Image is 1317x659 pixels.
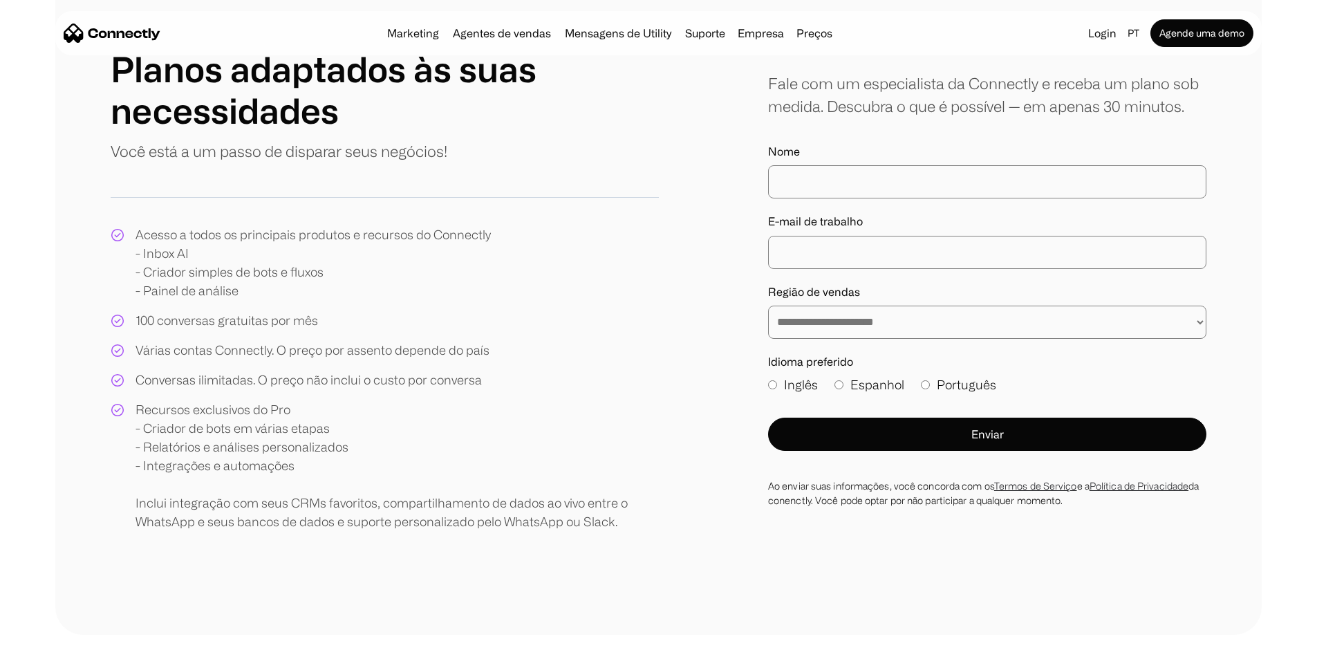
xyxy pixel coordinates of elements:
label: E-mail de trabalho [768,215,1206,228]
div: Acesso a todos os principais produtos e recursos do Connectly - Inbox AI - Criador simples de bot... [136,225,491,300]
label: Português [921,375,996,394]
div: Empresa [738,24,784,43]
div: pt [1128,24,1139,43]
a: Marketing [382,28,445,39]
h1: Planos adaptados às suas necessidades [111,48,659,131]
div: Várias contas Connectly. O preço por assento depende do país [136,341,489,360]
label: Espanhol [834,375,904,394]
div: 100 conversas gratuitas por mês [136,311,318,330]
aside: Language selected: Português (Brasil) [14,633,83,654]
div: Empresa [734,24,788,43]
input: Espanhol [834,380,843,389]
a: Login [1083,24,1122,43]
a: Agentes de vendas [447,28,557,39]
a: Suporte [680,28,731,39]
a: Mensagens de Utility [559,28,677,39]
label: Região de vendas [768,286,1206,299]
a: Agende uma demo [1150,19,1253,47]
input: Português [921,380,930,389]
label: Nome [768,145,1206,158]
div: Ao enviar suas informações, você concorda com os e a da conenctly. Você pode optar por não partic... [768,479,1206,508]
label: Idioma preferido [768,355,1206,369]
a: Política de Privacidade [1090,481,1188,491]
div: Recursos exclusivos do Pro - Criador de bots em várias etapas - Relatórios e análises personaliza... [136,400,659,531]
div: Fale com um especialista da Connectly e receba um plano sob medida. Descubra o que é possível — e... [768,72,1206,118]
div: pt [1122,24,1148,43]
label: Inglês [768,375,818,394]
div: Conversas ilimitadas. O preço não inclui o custo por conversa [136,371,482,389]
a: home [64,23,160,44]
ul: Language list [28,635,83,654]
button: Enviar [768,418,1206,451]
input: Inglês [768,380,777,389]
p: Você está a um passo de disparar seus negócios! [111,140,447,163]
a: Termos de Serviço [994,481,1077,491]
a: Preços [791,28,838,39]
